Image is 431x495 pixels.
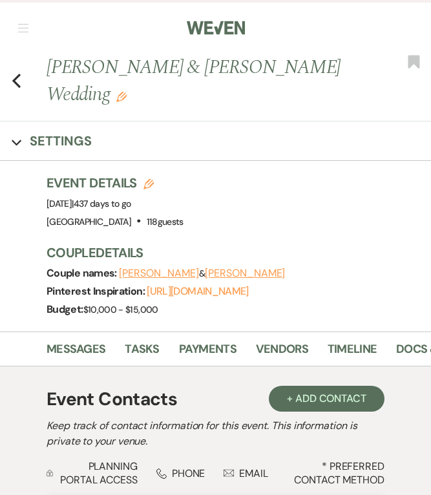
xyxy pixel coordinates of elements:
h3: Settings [30,132,92,150]
span: 437 days to go [74,198,131,209]
span: Pinterest Inspiration: [47,284,147,298]
a: Messages [47,340,105,366]
span: | [72,198,131,209]
a: [URL][DOMAIN_NAME] [147,284,248,298]
div: * Preferred Contact Method [47,459,384,487]
span: Budget: [47,302,83,316]
h3: Couple Details [47,244,418,262]
h1: Event Contacts [47,386,177,413]
a: Payments [179,340,237,366]
a: Timeline [328,340,377,366]
span: $10,000 - $15,000 [83,304,158,315]
span: & [119,268,285,279]
button: + Add Contact [269,386,384,412]
h3: Event Details [47,174,184,192]
span: 118 guests [147,216,184,227]
div: Planning Portal Access [47,459,138,487]
span: Couple names: [47,266,119,280]
span: [GEOGRAPHIC_DATA] [47,216,131,227]
h2: Keep track of contact information for this event. This information is private to your venue. [47,418,384,449]
button: [PERSON_NAME] [119,268,199,279]
button: Edit [116,90,127,102]
img: Weven Logo [187,14,245,41]
a: Vendors [256,340,308,366]
div: Phone [156,467,205,480]
div: Email [224,467,268,480]
h1: [PERSON_NAME] & [PERSON_NAME] Wedding [47,54,349,108]
button: Settings [12,132,92,150]
a: Tasks [125,340,159,366]
button: [PERSON_NAME] [205,268,285,279]
span: [DATE] [47,198,131,209]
